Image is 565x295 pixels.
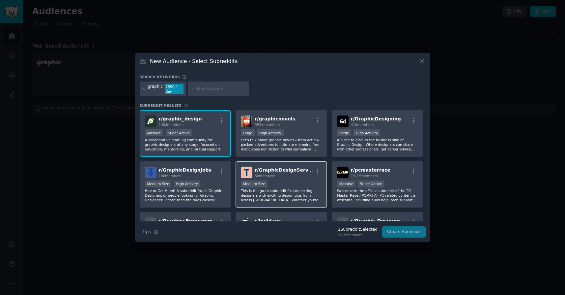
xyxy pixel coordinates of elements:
span: r/ GraphicDesignServices [255,167,319,173]
span: 10k members [159,174,182,178]
p: A collaborative learning community for graphic designers at any stage, focused on education, ment... [145,138,226,151]
img: buildapc [241,217,252,229]
span: 41k members [351,123,374,127]
p: A place to discuss the business side of Graphic Design. Where designers can share with other prof... [337,138,418,151]
span: r/ GraphicsProgramming [159,218,221,223]
img: graphic_design [145,115,156,127]
span: Subreddit Results [140,103,182,108]
div: 2.8M Members [338,233,378,237]
div: 1 Subreddit Selected [338,227,378,233]
span: 20 [184,104,188,108]
div: Medium Size [145,180,172,187]
p: Welcome to the official subreddit of the PC Master Race / PCMR! All PC-related content is welcome... [337,188,418,202]
img: pcmasterrace [337,167,349,178]
span: 2.8M members [159,123,184,127]
div: High Activity [257,129,284,136]
p: This is the go-to subreddit for connecting designers with exciting design gigs from across [GEOGR... [241,188,322,202]
img: GraphicDesignJobs [145,167,156,178]
div: Massive [145,129,163,136]
div: graphic [148,84,163,94]
div: Massive [337,180,355,187]
span: r/ pcmasterrace [351,167,390,173]
p: Hire or Get Hired! A subreddit for all Graphic Designers or people looking for Graphic Designers!... [145,188,226,202]
div: 2550 / day [165,84,184,94]
input: New Keyword [196,86,246,92]
div: High Activity [353,129,380,136]
div: Super Active [358,180,384,187]
button: Tips [140,226,160,238]
div: Super Active [166,129,192,136]
span: 15.8M members [351,174,378,178]
div: Large [337,129,352,136]
span: Tips [142,228,151,235]
span: r/ GraphicDesigning [351,116,401,121]
div: Huge [241,129,255,136]
h3: Search keywords [140,75,180,79]
img: GraphicDesignServices [241,167,252,178]
span: r/ graphic_design [159,116,202,121]
span: r/ Graphic_Designer [351,218,401,223]
span: 5k members [255,174,275,178]
p: Let's talk about graphic novels – from action-packed adventures to intimate memoirs, from meticul... [241,138,322,151]
div: High Activity [174,180,200,187]
div: Medium Size [241,180,268,187]
h3: New Audience - Select Subreddits [150,58,238,65]
img: graphicnovels [241,115,252,127]
span: r/ buildapc [255,218,281,223]
span: r/ graphicnovels [255,116,295,121]
span: 355k members [255,123,280,127]
img: GraphicDesigning [337,115,349,127]
span: r/ GraphicDesignJobs [159,167,212,173]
